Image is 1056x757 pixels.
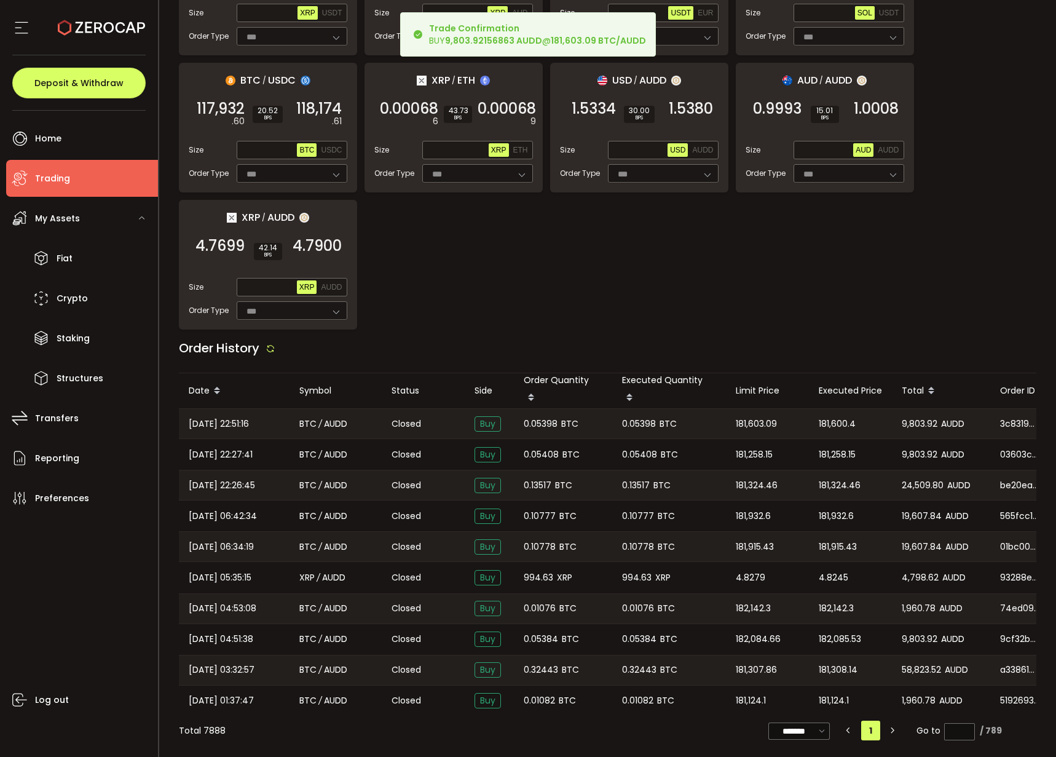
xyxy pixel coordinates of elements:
span: 3c83196d-c351-47f5-bf4c-44d8bd1870a6 [1000,418,1039,430]
span: BTC [660,663,677,677]
span: [DATE] 04:53:08 [189,601,256,616]
span: 9,803.92 [902,417,937,431]
span: 181,603.09 [736,417,777,431]
span: Size [560,7,575,18]
em: / [318,601,322,616]
span: Size [746,145,760,156]
span: BTC [658,601,675,616]
b: 9,803.92156863 AUDD [445,34,542,47]
span: BTC [559,509,577,523]
span: 0.13517 [524,478,551,493]
img: btc_portfolio.svg [226,76,235,85]
img: usdc_portfolio.svg [301,76,310,85]
span: [DATE] 22:51:16 [189,417,249,431]
div: Date [179,381,290,402]
span: BTC [555,478,572,493]
span: 93288e59-c669-463f-b011-aead74487098 [1000,571,1039,584]
span: BTC [561,417,578,431]
span: 181,600.4 [819,417,856,431]
span: AUDD [324,448,347,462]
img: usd_portfolio.svg [597,76,607,85]
span: BTC [661,448,678,462]
span: 181,324.46 [736,478,778,493]
button: AUD [853,143,873,157]
em: / [262,75,266,86]
span: XRP [491,146,506,154]
li: 1 [861,721,880,740]
button: Deposit & Withdraw [12,68,146,98]
span: BTC [299,540,317,554]
span: Size [189,282,203,293]
button: XRP [297,6,318,20]
span: [DATE] 22:26:45 [189,478,255,493]
span: 0.00068 [478,103,536,115]
span: Order Type [746,168,786,179]
span: BTC [299,146,314,154]
img: xrp_portfolio.png [227,213,237,223]
span: BTC [658,509,675,523]
span: XRP [300,9,315,17]
span: 182,084.66 [736,632,781,646]
span: Size [189,145,203,156]
span: 9,803.92 [902,632,937,646]
span: My Assets [35,210,80,228]
span: AUD [512,9,527,17]
span: [DATE] 06:34:19 [189,540,254,554]
span: 0.32443 [622,663,656,677]
em: / [819,75,823,86]
img: aud_portfolio.svg [782,76,792,85]
span: 181,124.1 [819,694,849,708]
span: Buy [475,693,501,708]
span: 0.05384 [622,632,656,646]
button: SOL [855,6,875,20]
div: Symbol [290,384,382,398]
span: 182,142.3 [736,601,771,616]
span: 0.00068 [380,103,438,115]
div: Chat Widget [910,624,1056,757]
span: be20ea71-28a4-44ff-8095-31038e92f5e1 [1000,479,1039,492]
span: 74ed0981-55f3-49b1-a7e0-a9d6509681f9 [1000,602,1039,615]
span: 181,324.46 [819,478,861,493]
button: USDT [320,6,345,20]
button: USDT [877,6,902,20]
span: XRP [431,73,450,88]
span: Staking [57,330,90,347]
span: 0.10777 [524,509,556,523]
span: 0.05398 [524,417,558,431]
span: BTC [660,417,677,431]
span: Trading [35,170,70,188]
span: Closed [392,664,421,676]
span: BTC [299,417,317,431]
span: 15.01 [816,107,834,114]
span: Buy [475,447,501,462]
span: Buy [475,601,501,616]
span: AUDD [941,448,964,462]
span: Closed [392,479,421,492]
span: 0.05398 [622,417,656,431]
span: BTC [299,509,317,523]
span: 4.7699 [195,240,245,252]
span: USD [612,73,632,88]
em: / [452,75,455,86]
em: 9 [530,115,536,128]
span: Order Type [560,168,600,179]
span: BTC [299,632,317,646]
span: AUDD [324,694,347,708]
i: BPS [258,114,278,122]
span: 0.10777 [622,509,654,523]
em: / [318,632,322,646]
span: AUDD [267,210,294,225]
b: Trade Confirmation [429,22,519,34]
button: AUDD [318,280,344,294]
span: ETH [457,73,475,88]
span: Order Type [189,31,229,42]
span: Reporting [35,450,79,467]
span: AUD [797,73,818,88]
span: 182,142.3 [819,601,854,616]
span: 42.14 [259,244,277,252]
em: / [262,212,266,223]
span: Buy [475,478,501,493]
span: BTC [562,632,579,646]
span: BTC [562,448,580,462]
span: 181,308.14 [819,663,857,677]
